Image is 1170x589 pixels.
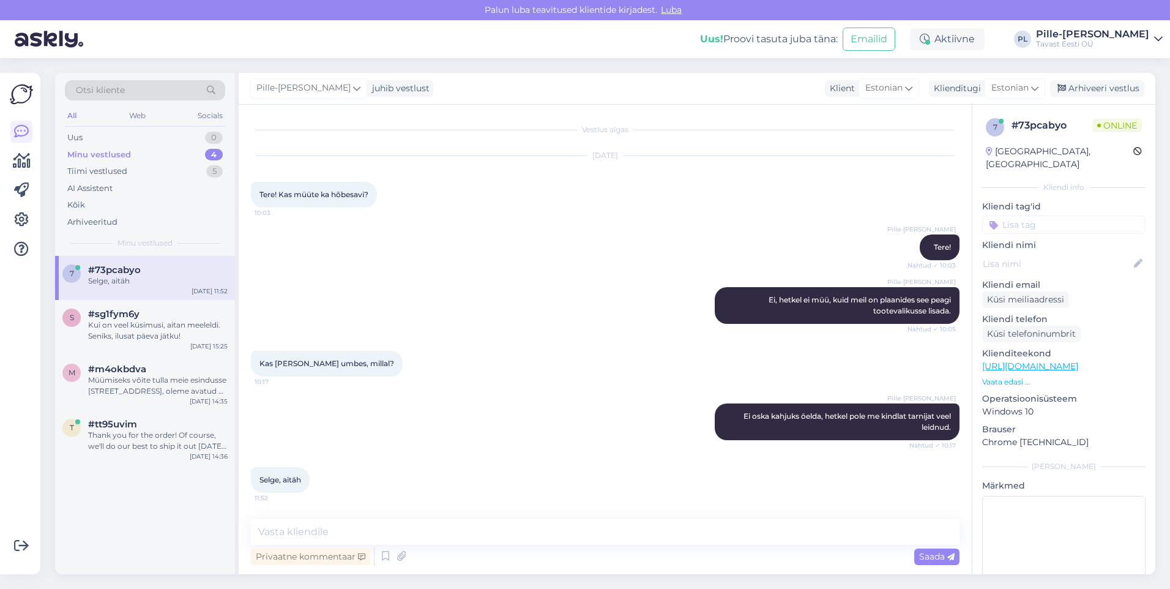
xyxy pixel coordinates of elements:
div: 0 [205,132,223,144]
div: Privaatne kommentaar [251,549,370,565]
span: Pille-[PERSON_NAME] [256,81,351,95]
span: Tere! [934,242,951,252]
span: Tere! Kas müüte ka hõbesavi? [259,190,368,199]
p: Kliendi email [982,279,1146,291]
div: 4 [205,149,223,161]
div: [PERSON_NAME] [982,461,1146,472]
span: Kas [PERSON_NAME] umbes, millal? [259,359,394,368]
span: Minu vestlused [117,238,173,249]
span: 7 [70,269,74,278]
div: Vestlus algas [251,124,959,135]
span: Otsi kliente [76,84,125,97]
div: Minu vestlused [67,149,131,161]
div: Klient [825,82,855,95]
div: PL [1014,31,1031,48]
div: [DATE] 14:35 [190,397,228,406]
div: Klienditugi [929,82,981,95]
p: Windows 10 [982,405,1146,418]
div: [DATE] 11:52 [192,287,228,296]
span: Nähtud ✓ 10:17 [909,441,956,450]
div: Uus [67,132,83,144]
div: # 73pcabyo [1012,118,1092,133]
div: Web [127,108,148,124]
p: Kliendi tag'id [982,200,1146,213]
div: juhib vestlust [367,82,430,95]
div: Kui on veel küsimusi, aitan meeleldi. Seniks, ilusat päeva jätku! [88,320,228,342]
b: Uus! [700,33,723,45]
div: Pille-[PERSON_NAME] [1036,29,1149,39]
div: [DATE] 14:36 [190,452,228,461]
span: Pille-[PERSON_NAME] [887,225,956,234]
div: Proovi tasuta juba täna: [700,32,838,47]
span: Estonian [991,81,1029,95]
span: Saada [919,551,955,562]
div: Küsi telefoninumbrit [982,326,1081,342]
div: All [65,108,79,124]
span: m [69,368,75,377]
span: Pille-[PERSON_NAME] [887,277,956,287]
span: 10:03 [255,208,300,217]
p: Klienditeekond [982,347,1146,360]
span: #m4okbdva [88,364,146,375]
span: Nähtud ✓ 10:05 [907,325,956,334]
span: Online [1092,119,1142,132]
div: Kõik [67,199,85,211]
span: #sg1fym6y [88,309,140,320]
span: 11:52 [255,493,300,503]
a: [URL][DOMAIN_NAME] [982,361,1078,372]
button: Emailid [843,28,895,51]
div: [DATE] 15:25 [190,342,228,351]
div: Socials [195,108,225,124]
span: Ei oska kahjuks öelda, hetkel pole me kindlat tarnijat veel leidnud. [743,411,953,432]
span: t [70,423,74,432]
div: Kliendi info [982,182,1146,193]
div: Tavast Eesti OÜ [1036,39,1149,49]
p: Brauser [982,423,1146,436]
div: Thank you for the order! Of course, we'll do our best to ship it out [DATE] :) [88,430,228,452]
a: Pille-[PERSON_NAME]Tavast Eesti OÜ [1036,29,1163,49]
p: Kliendi nimi [982,239,1146,252]
div: Müümiseks võite tulla meie esindusse [STREET_ADDRESS], oleme avatud E-R 8-17:30. [PERSON_NAME] ka... [88,375,228,397]
span: Pille-[PERSON_NAME] [887,394,956,403]
p: Kliendi telefon [982,313,1146,326]
span: Nähtud ✓ 10:03 [907,261,956,270]
div: [GEOGRAPHIC_DATA], [GEOGRAPHIC_DATA] [986,145,1133,171]
div: 5 [206,165,223,178]
div: Arhiveeri vestlus [1050,80,1144,97]
div: Selge, aitäh [88,276,228,287]
div: Arhiveeritud [67,216,117,228]
span: Luba [657,4,685,15]
input: Lisa nimi [983,257,1131,271]
span: #73pcabyo [88,264,141,276]
span: #tt95uvim [88,419,137,430]
div: AI Assistent [67,182,113,195]
span: Ei, hetkel ei müü, kuid meil on plaanides see peagi tootevalikusse lisada. [769,295,953,315]
div: Tiimi vestlused [67,165,127,178]
input: Lisa tag [982,216,1146,234]
span: 7 [993,122,997,132]
span: Estonian [865,81,903,95]
p: Vaata edasi ... [982,377,1146,388]
img: Askly Logo [10,83,33,106]
div: Küsi meiliaadressi [982,291,1069,308]
span: s [70,313,74,322]
span: 10:17 [255,377,300,386]
div: [DATE] [251,150,959,161]
div: Aktiivne [910,28,985,50]
p: Märkmed [982,479,1146,492]
p: Chrome [TECHNICAL_ID] [982,436,1146,449]
p: Operatsioonisüsteem [982,392,1146,405]
span: Selge, aitäh [259,475,301,484]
